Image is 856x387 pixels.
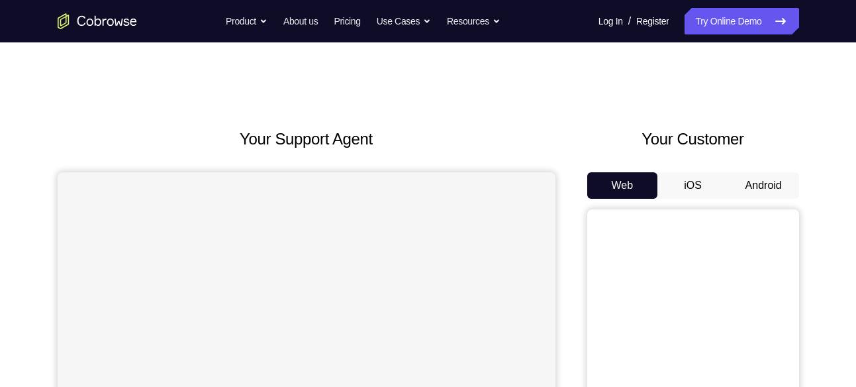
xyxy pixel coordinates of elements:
[334,8,360,34] a: Pricing
[728,172,799,199] button: Android
[58,13,137,29] a: Go to the home page
[377,8,431,34] button: Use Cases
[587,172,658,199] button: Web
[628,13,631,29] span: /
[657,172,728,199] button: iOS
[226,8,267,34] button: Product
[685,8,798,34] a: Try Online Demo
[283,8,318,34] a: About us
[598,8,623,34] a: Log In
[636,8,669,34] a: Register
[587,127,799,151] h2: Your Customer
[58,127,555,151] h2: Your Support Agent
[447,8,500,34] button: Resources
